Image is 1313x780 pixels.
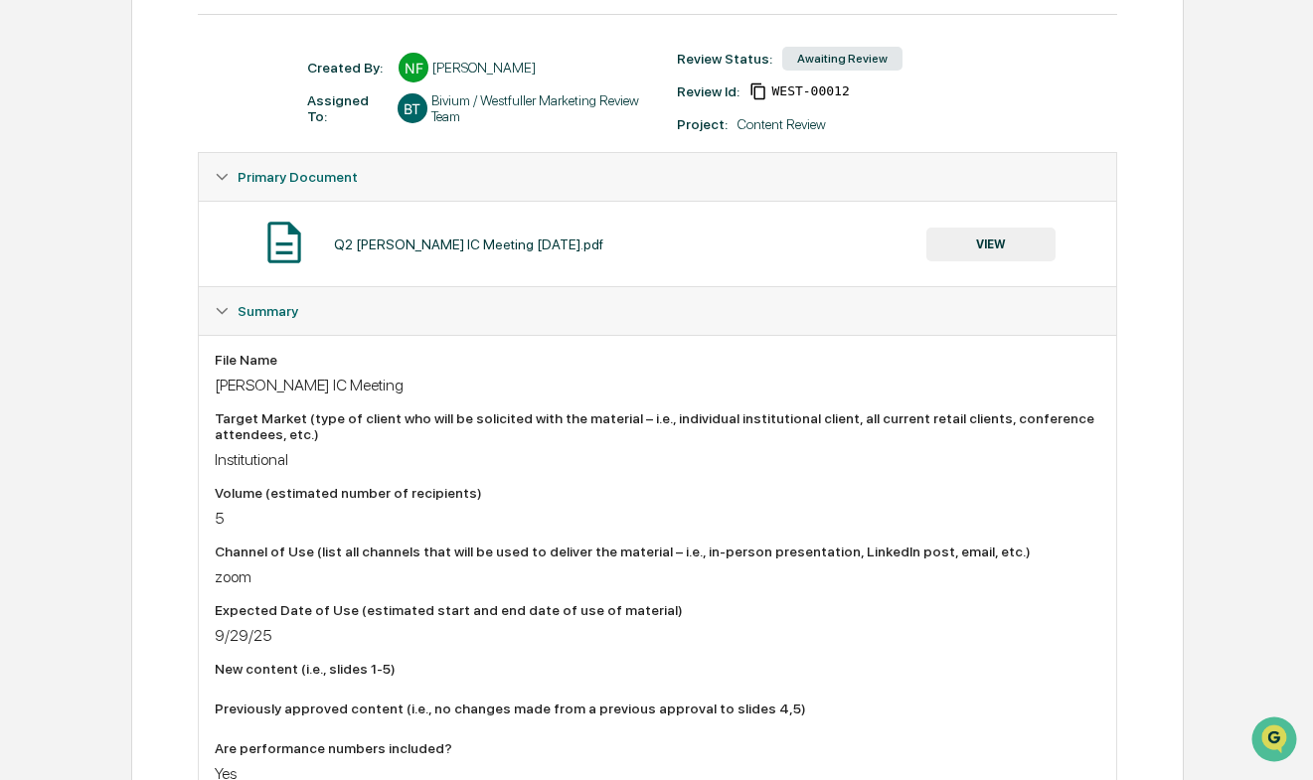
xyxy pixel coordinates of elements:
a: 🖐️Preclearance [12,242,136,278]
div: Target Market (type of client who will be solicited with the material – i.e., individual institut... [215,410,1100,442]
span: Preclearance [40,250,128,270]
div: Project: [677,116,728,132]
a: 🗄️Attestations [136,242,254,278]
p: How can we help? [20,42,362,74]
div: zoom [215,567,1100,586]
div: Assigned To: [307,92,387,124]
div: Expected Date of Use (estimated start and end date of use of material) [215,602,1100,618]
div: [PERSON_NAME] IC Meeting [215,376,1100,394]
img: Document Icon [259,218,309,267]
a: Powered byPylon [140,336,241,352]
div: 🗄️ [144,252,160,268]
span: Pylon [198,337,241,352]
div: 5 [215,509,1100,528]
img: 1746055101610-c473b297-6a78-478c-a979-82029cc54cd1 [20,152,56,188]
a: 🔎Data Lookup [12,280,133,316]
span: Attestations [164,250,246,270]
div: File Name [215,352,1100,368]
div: Channel of Use (list all channels that will be used to deliver the material – i.e., in-person pre... [215,544,1100,559]
iframe: Open customer support [1249,714,1303,768]
div: Are performance numbers included? [215,740,1100,756]
div: Primary Document [199,201,1116,286]
div: 🔎 [20,290,36,306]
div: Primary Document [199,153,1116,201]
div: We're available if you need us! [68,172,251,188]
div: New content (i.e., slides 1-5) [215,661,1100,677]
div: Review Id: [677,83,739,99]
div: Created By: ‎ ‎ [307,60,389,76]
div: Awaiting Review [782,47,903,71]
div: Institutional [215,450,1100,469]
div: Bivium / Westfuller Marketing Review Team [431,92,658,124]
div: Summary [199,287,1116,335]
div: Q2 [PERSON_NAME] IC Meeting [DATE].pdf [334,236,603,252]
div: BT [398,93,427,123]
div: 9/29/25 [215,626,1100,645]
span: 2f205a30-d4f3-4a31-b842-1b746a126821 [771,83,849,99]
span: Data Lookup [40,288,125,308]
div: Review Status: [677,51,772,67]
div: NF [399,53,428,82]
div: Start new chat [68,152,326,172]
div: 🖐️ [20,252,36,268]
div: Volume (estimated number of recipients) [215,485,1100,501]
button: Start new chat [338,158,362,182]
div: Previously approved content (i.e., no changes made from a previous approval to slides 4,5) [215,701,1100,716]
button: VIEW [926,228,1056,261]
div: [PERSON_NAME] [432,60,536,76]
span: Summary [238,303,298,319]
span: Primary Document [238,169,358,185]
div: Content Review [738,116,826,132]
